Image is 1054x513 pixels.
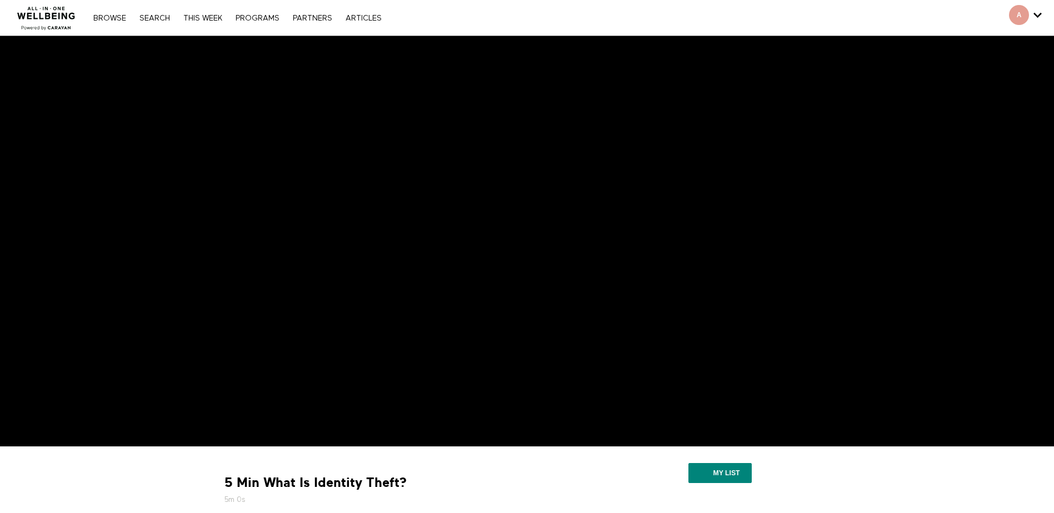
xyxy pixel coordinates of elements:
a: PARTNERS [287,14,338,22]
a: THIS WEEK [178,14,228,22]
strong: 5 Min What Is Identity Theft? [224,474,407,491]
h5: 5m 0s [224,494,597,505]
button: My list [688,463,751,483]
nav: Primary [88,12,387,23]
a: Browse [88,14,132,22]
a: PROGRAMS [230,14,285,22]
a: Search [134,14,176,22]
a: ARTICLES [340,14,387,22]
